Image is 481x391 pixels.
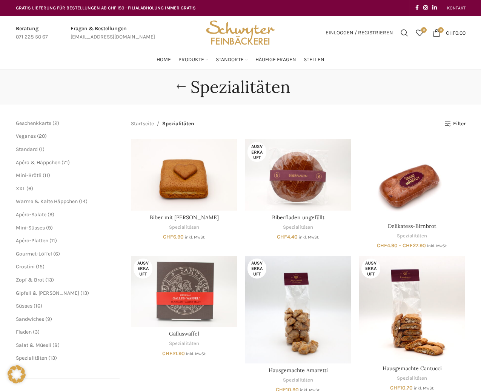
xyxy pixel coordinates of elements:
div: Secondary navigation [443,0,469,15]
a: Spezialitäten [397,375,427,382]
a: Spezialitäten [16,355,47,361]
a: Stellen [304,52,324,67]
a: Galluswaffel [169,330,199,337]
span: CHF [377,242,387,249]
small: inkl. MwSt. [427,243,447,248]
span: 9 [47,316,50,322]
a: Hausgemachte Amaretti [269,367,328,374]
span: Ausverkauft [247,142,266,162]
bdi: 27.90 [403,242,426,249]
a: Biberfladen ungefüllt [245,139,351,210]
a: Facebook social link [413,3,421,13]
a: Go back [172,79,191,94]
div: Main navigation [12,52,469,67]
span: Ausverkauft [247,259,266,279]
img: Bäckerei Schwyter [203,16,277,50]
span: Produkte [178,56,204,63]
a: Gipfeli & [PERSON_NAME] [16,290,79,296]
span: 11 [45,172,48,179]
a: Salat & Müesli [16,342,51,348]
span: CHF [446,29,455,36]
bdi: 4.40 [277,234,298,240]
a: Einloggen / Registrieren [322,25,397,40]
span: Standard [16,146,38,152]
span: 9 [49,211,52,218]
a: Biber mit Stempel [131,139,237,210]
a: Süsses [16,303,32,309]
span: Home [157,56,171,63]
span: 13 [82,290,87,296]
span: CHF [162,350,172,357]
span: 71 [63,159,68,166]
span: Fladen [16,329,32,335]
a: Häufige Fragen [255,52,296,67]
a: Apéro-Platten [16,237,48,244]
span: CHF [163,234,173,240]
span: 0 [421,27,427,33]
a: Standorte [216,52,248,67]
span: CHF [277,234,287,240]
span: Stellen [304,56,324,63]
small: inkl. MwSt. [186,351,206,356]
span: 16 [35,303,40,309]
span: Veganes [16,133,36,139]
a: Gourmet-Löffel [16,251,52,257]
a: Infobox link [16,25,48,42]
a: Galluswaffel [131,256,237,327]
a: XXL [16,185,25,192]
span: CHF [390,385,400,391]
span: 3 [35,329,38,335]
span: Ausverkauft [134,259,152,279]
span: Einloggen / Registrieren [326,30,393,35]
a: Delikatess-Birnbrot [359,139,465,219]
a: Home [157,52,171,67]
a: Hausgemachte Cantucci [383,365,442,372]
a: Instagram social link [421,3,430,13]
span: 6 [28,185,31,192]
a: Spezialitäten [397,232,427,240]
span: 15 [38,263,43,270]
a: 0 [412,25,427,40]
div: Meine Wunschliste [412,25,427,40]
a: Spezialitäten [283,224,313,231]
a: Hausgemachte Amaretti [245,256,351,363]
span: GRATIS LIEFERUNG FÜR BESTELLUNGEN AB CHF 150 - FILIALABHOLUNG IMMER GRATIS [16,5,196,11]
a: Biber mit [PERSON_NAME] [150,214,219,221]
a: 0 CHF0.00 [429,25,469,40]
span: 8 [54,342,58,348]
a: Produkte [178,52,208,67]
bdi: 0.00 [446,29,466,36]
small: inkl. MwSt. [185,235,205,240]
a: Mini-Süsses [16,225,45,231]
span: 13 [50,355,55,361]
span: Häufige Fragen [255,56,296,63]
a: Startseite [131,120,154,128]
bdi: 10.70 [390,385,413,391]
a: Sandwiches [16,316,44,322]
a: Hausgemachte Cantucci [359,256,465,362]
small: inkl. MwSt. [299,235,319,240]
a: Apéro & Häppchen [16,159,60,166]
span: 2 [54,120,57,126]
a: Warme & Kalte Häppchen [16,198,78,205]
span: 13 [47,277,52,283]
a: Apéro-Salate [16,211,46,218]
a: Zopf & Brot [16,277,44,283]
a: KONTAKT [447,0,466,15]
h1: Spezialitäten [191,77,290,97]
span: Standorte [216,56,244,63]
a: Geschenkkarte [16,120,51,126]
a: Mini-Brötli [16,172,41,179]
span: Ausverkauft [361,259,380,279]
a: Linkedin social link [430,3,439,13]
span: CHF [403,242,413,249]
